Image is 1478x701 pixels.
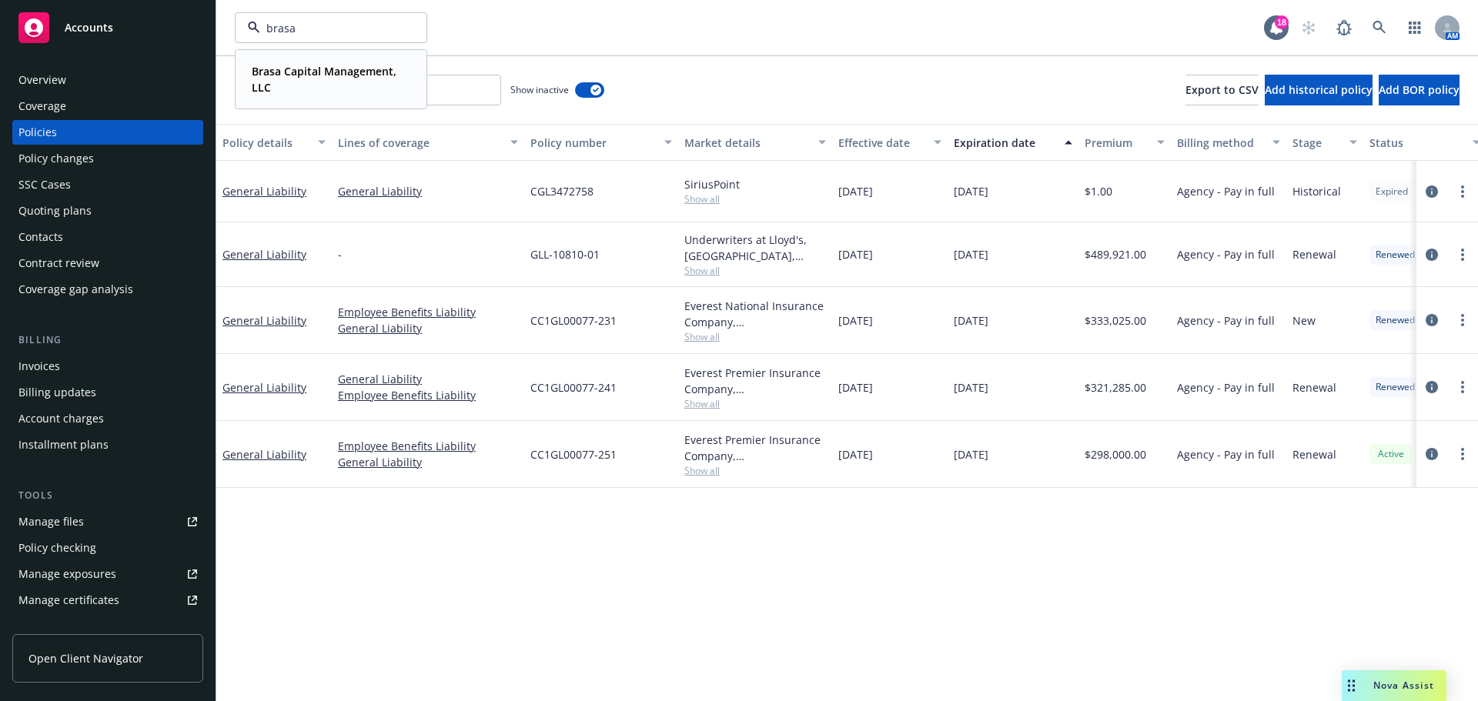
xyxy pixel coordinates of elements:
span: [DATE] [838,183,873,199]
span: Show all [684,192,826,205]
a: Overview [12,68,203,92]
a: Account charges [12,406,203,431]
span: GLL-10810-01 [530,246,600,262]
div: Policies [18,120,57,145]
a: Contacts [12,225,203,249]
a: General Liability [222,447,306,462]
button: Export to CSV [1185,75,1259,105]
button: Premium [1078,124,1171,161]
span: [DATE] [838,446,873,462]
a: General Liability [222,380,306,395]
span: $298,000.00 [1085,446,1146,462]
button: Nova Assist [1342,670,1446,701]
span: Show all [684,397,826,410]
span: Renewal [1292,246,1336,262]
div: Manage files [18,509,84,534]
a: Switch app [1399,12,1430,43]
span: [DATE] [954,246,988,262]
span: [DATE] [954,312,988,329]
span: Agency - Pay in full [1177,246,1275,262]
span: - [338,246,342,262]
a: Billing updates [12,380,203,405]
span: Nova Assist [1373,679,1434,692]
div: Manage certificates [18,588,119,613]
div: Effective date [838,135,925,151]
span: Expired [1376,185,1408,199]
a: Manage files [12,509,203,534]
div: Manage claims [18,614,96,639]
a: Report a Bug [1329,12,1359,43]
button: Policy details [216,124,332,161]
div: Drag to move [1342,670,1361,701]
span: Add historical policy [1265,82,1373,97]
div: Account charges [18,406,104,431]
a: General Liability [222,184,306,199]
span: Show all [684,464,826,477]
div: Policy details [222,135,309,151]
div: Underwriters at Lloyd's, [GEOGRAPHIC_DATA], [PERSON_NAME] of [GEOGRAPHIC_DATA], RT Specialty Insu... [684,232,826,264]
a: more [1453,182,1472,201]
a: Employee Benefits Liability [338,387,518,403]
span: Renewed [1376,313,1415,327]
div: Everest National Insurance Company, [GEOGRAPHIC_DATA] [684,298,826,330]
div: SiriusPoint [684,176,826,192]
button: Market details [678,124,832,161]
a: Employee Benefits Liability [338,438,518,454]
a: General Liability [338,183,518,199]
span: [DATE] [838,246,873,262]
span: Historical [1292,183,1341,199]
div: Stage [1292,135,1340,151]
span: Agency - Pay in full [1177,312,1275,329]
span: Renewal [1292,379,1336,396]
span: Renewed [1376,248,1415,262]
span: Renewed [1376,380,1415,394]
a: Manage certificates [12,588,203,613]
div: Billing [12,332,203,348]
span: Accounts [65,22,113,34]
a: Employee Benefits Liability [338,304,518,320]
div: Status [1369,135,1463,151]
span: Export to CSV [1185,82,1259,97]
input: Filter by keyword [260,20,396,36]
div: 18 [1275,15,1289,29]
button: Lines of coverage [332,124,524,161]
a: Coverage gap analysis [12,277,203,302]
a: SSC Cases [12,172,203,197]
a: General Liability [338,371,518,387]
button: Policy number [524,124,678,161]
span: [DATE] [838,379,873,396]
a: more [1453,245,1472,264]
a: Quoting plans [12,199,203,223]
button: Expiration date [948,124,1078,161]
a: Invoices [12,354,203,379]
a: Search [1364,12,1395,43]
span: Add BOR policy [1379,82,1460,97]
a: more [1453,311,1472,329]
a: Manage exposures [12,562,203,586]
div: Expiration date [954,135,1055,151]
a: General Liability [222,313,306,328]
div: Quoting plans [18,199,92,223]
span: Open Client Navigator [28,650,143,666]
div: Coverage gap analysis [18,277,133,302]
div: Contacts [18,225,63,249]
a: more [1453,378,1472,396]
a: Policies [12,120,203,145]
a: Contract review [12,251,203,275]
div: Coverage [18,94,66,119]
span: Show all [684,264,826,277]
span: CC1GL00077-251 [530,446,617,462]
span: Agency - Pay in full [1177,183,1275,199]
span: [DATE] [954,183,988,199]
span: CC1GL00077-241 [530,379,617,396]
button: Effective date [832,124,948,161]
button: Billing method [1171,124,1286,161]
div: SSC Cases [18,172,71,197]
span: $1.00 [1085,183,1112,199]
a: Installment plans [12,432,203,457]
span: New [1292,312,1316,329]
div: Contract review [18,251,99,275]
span: [DATE] [838,312,873,329]
a: General Liability [222,247,306,262]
